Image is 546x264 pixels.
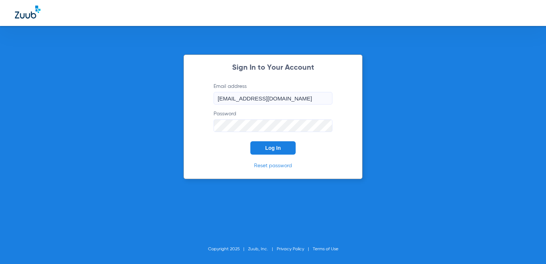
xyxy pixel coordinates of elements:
input: Password [214,119,332,132]
img: Zuub Logo [15,6,40,19]
button: Log In [250,141,296,155]
a: Privacy Policy [277,247,304,251]
h2: Sign In to Your Account [202,64,344,72]
a: Reset password [254,163,292,168]
label: Email address [214,83,332,105]
input: Email address [214,92,332,105]
li: Copyright 2025 [208,245,248,253]
label: Password [214,110,332,132]
li: Zuub, Inc. [248,245,277,253]
a: Terms of Use [313,247,338,251]
span: Log In [265,145,281,151]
